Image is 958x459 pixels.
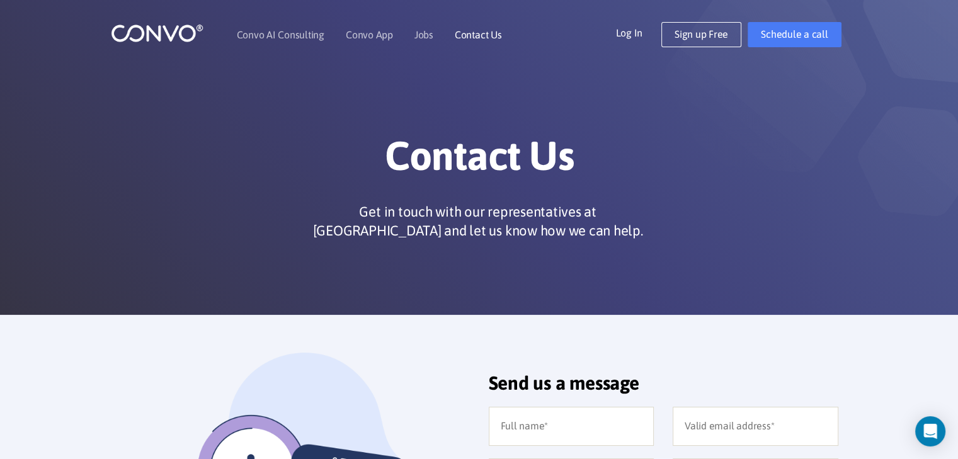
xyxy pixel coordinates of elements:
a: Log In [615,22,661,42]
h2: Send us a message [489,371,838,404]
a: Schedule a call [748,22,841,47]
a: Sign up Free [661,22,741,47]
h1: Contact Us [130,132,829,190]
a: Jobs [414,30,433,40]
div: Open Intercom Messenger [915,416,945,446]
input: Valid email address* [673,407,838,446]
a: Convo App [346,30,393,40]
a: Contact Us [455,30,502,40]
a: Convo AI Consulting [237,30,324,40]
img: logo_1.png [111,23,203,43]
p: Get in touch with our representatives at [GEOGRAPHIC_DATA] and let us know how we can help. [308,202,648,240]
input: Full name* [489,407,654,446]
